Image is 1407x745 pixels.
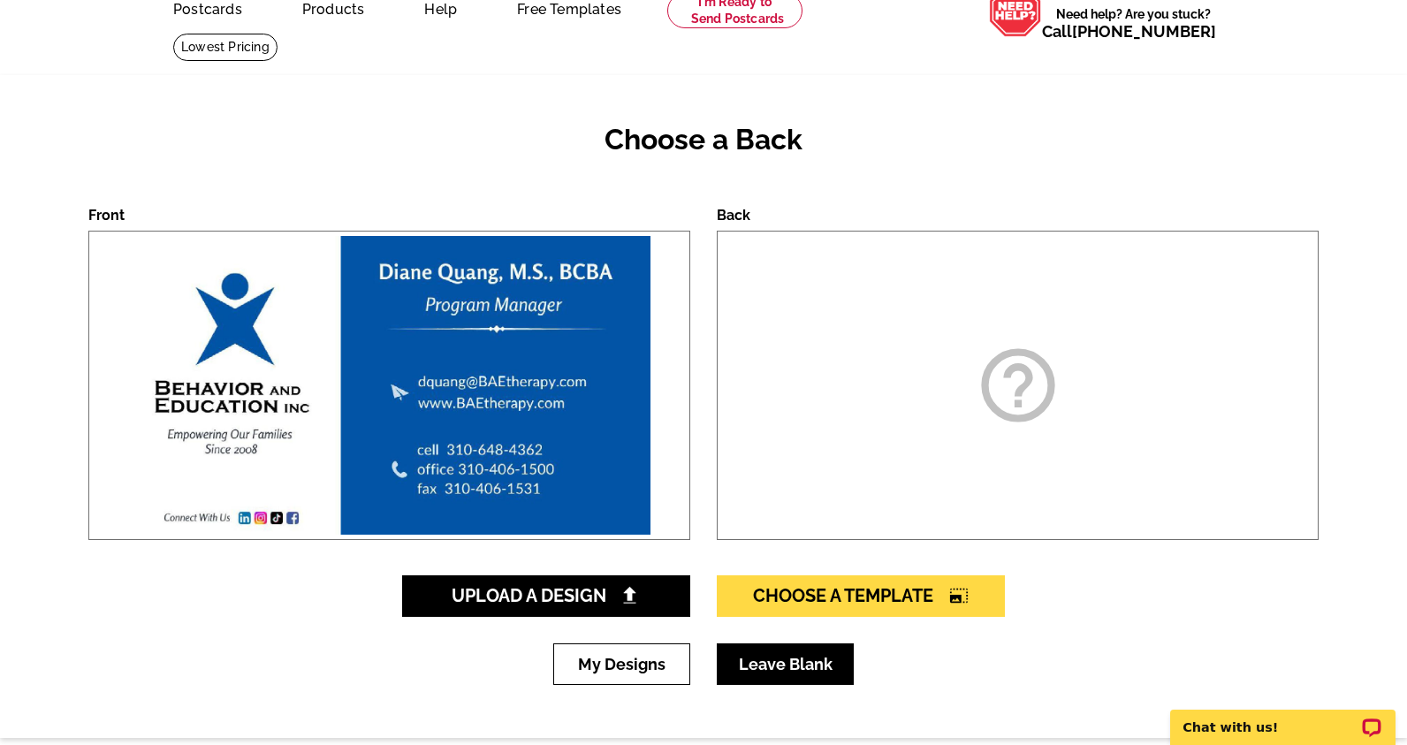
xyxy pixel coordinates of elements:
[402,575,690,617] a: Upload A Design
[1072,22,1216,41] a: [PHONE_NUMBER]
[949,587,969,604] i: photo_size_select_large
[753,585,969,606] span: Choose A Template
[974,341,1062,430] i: help_outline
[717,575,1005,617] a: Choose A Templatephoto_size_select_large
[717,643,854,685] a: Leave Blank
[717,207,750,224] label: Back
[553,643,690,685] a: My Designs
[88,123,1319,156] h2: Choose a Back
[88,207,125,224] label: Front
[1042,22,1216,41] span: Call
[124,232,656,539] img: large-thumb.jpg
[1159,689,1407,745] iframe: LiveChat chat widget
[1042,5,1225,41] span: Need help? Are you stuck?
[452,585,642,606] span: Upload A Design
